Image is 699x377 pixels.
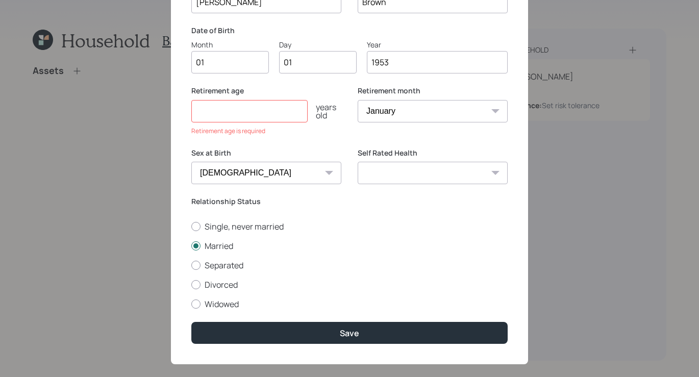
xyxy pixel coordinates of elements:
[367,39,508,50] div: Year
[358,148,508,158] label: Self Rated Health
[191,39,269,50] div: Month
[191,86,341,96] label: Retirement age
[191,279,508,290] label: Divorced
[308,103,341,119] div: years old
[191,260,508,271] label: Separated
[191,127,341,136] div: Retirement age is required
[191,26,508,36] label: Date of Birth
[191,322,508,344] button: Save
[191,196,508,207] label: Relationship Status
[191,240,508,252] label: Married
[191,221,508,232] label: Single, never married
[279,39,357,50] div: Day
[358,86,508,96] label: Retirement month
[279,51,357,73] input: Day
[191,298,508,310] label: Widowed
[340,328,359,339] div: Save
[191,51,269,73] input: Month
[367,51,508,73] input: Year
[191,148,341,158] label: Sex at Birth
